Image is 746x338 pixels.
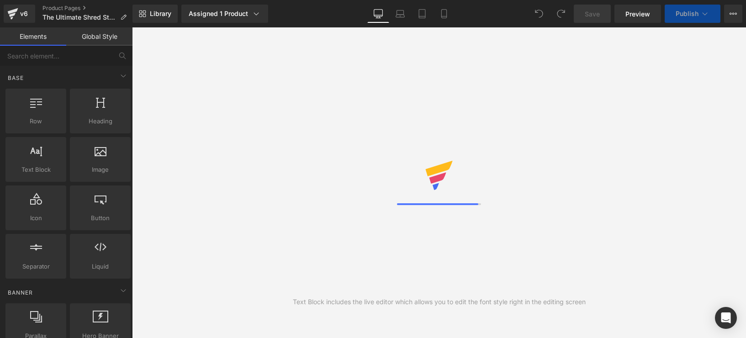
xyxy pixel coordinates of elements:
span: Heading [73,116,128,126]
div: v6 [18,8,30,20]
span: Preview [625,9,650,19]
div: Text Block includes the live editor which allows you to edit the font style right in the editing ... [293,297,586,307]
span: Publish [676,10,698,17]
span: Library [150,10,171,18]
a: v6 [4,5,35,23]
span: The Ultimate Shred Stack [42,14,116,21]
a: Laptop [389,5,411,23]
span: Banner [7,288,34,297]
button: Redo [552,5,570,23]
button: More [724,5,742,23]
span: Save [585,9,600,19]
a: Desktop [367,5,389,23]
span: Image [73,165,128,174]
a: Preview [614,5,661,23]
span: Button [73,213,128,223]
span: Base [7,74,25,82]
span: Separator [8,262,63,271]
a: Mobile [433,5,455,23]
div: Assigned 1 Product [189,9,261,18]
a: Product Pages [42,5,134,12]
a: New Library [132,5,178,23]
span: Icon [8,213,63,223]
button: Publish [665,5,720,23]
span: Liquid [73,262,128,271]
a: Global Style [66,27,132,46]
span: Row [8,116,63,126]
div: Open Intercom Messenger [715,307,737,329]
a: Tablet [411,5,433,23]
button: Undo [530,5,548,23]
span: Text Block [8,165,63,174]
